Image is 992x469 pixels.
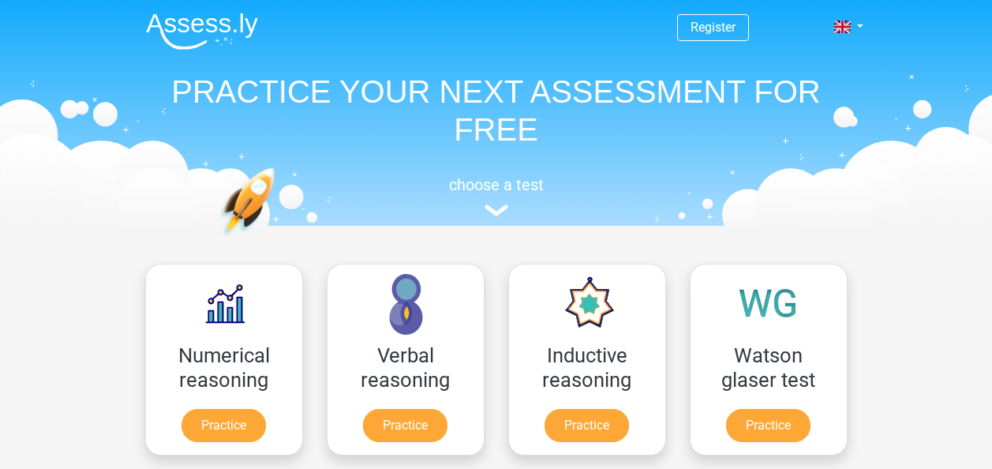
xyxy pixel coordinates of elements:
a: Practice [363,409,447,442]
a: choose a test [133,175,859,217]
a: Practice [545,409,629,442]
img: Assessly [146,13,258,50]
img: assessment [485,204,508,216]
h5: choose a test [133,175,859,194]
a: Practice [182,409,266,442]
a: Register [691,20,736,35]
h1: PRACTICE YOUR NEXT ASSESSMENT FOR FREE [133,73,859,148]
img: practice [220,167,336,310]
a: Practice [726,409,810,442]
